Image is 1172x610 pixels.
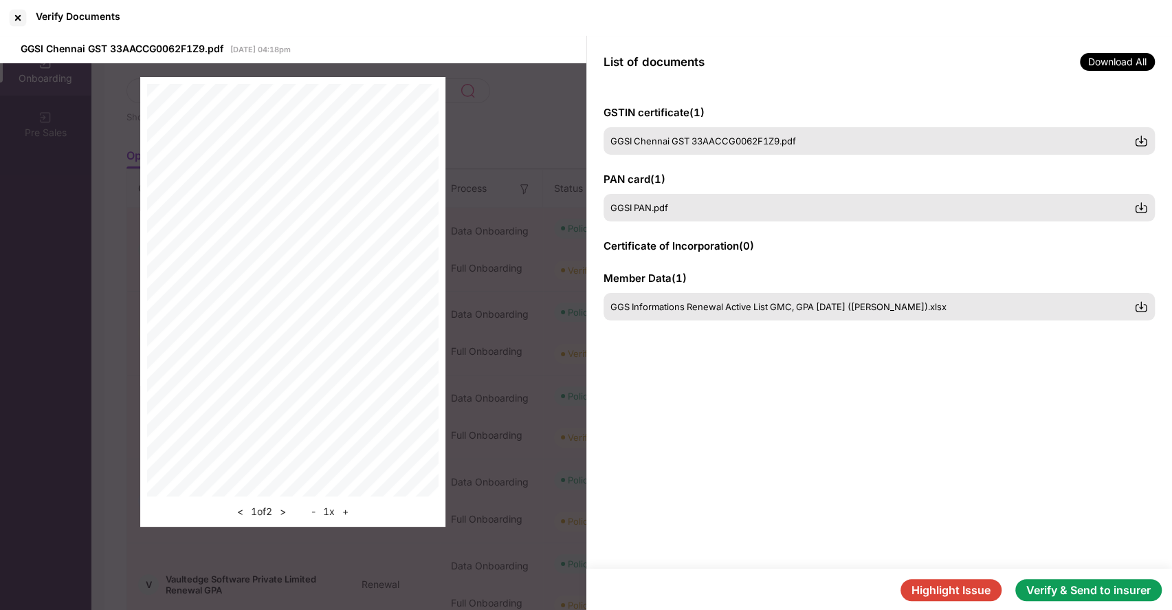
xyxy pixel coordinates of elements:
span: [DATE] 04:18pm [230,45,291,54]
button: Verify & Send to insurer [1015,579,1162,601]
span: GGS Informations Renewal Active List GMC, GPA [DATE] ([PERSON_NAME]).xlsx [610,301,947,312]
span: GSTIN certificate ( 1 ) [604,106,705,119]
span: Certificate of Incorporation ( 0 ) [604,239,754,252]
span: GGSI PAN.pdf [610,202,668,213]
button: - [307,503,320,520]
span: Download All [1080,53,1155,71]
img: svg+xml;base64,PHN2ZyBpZD0iRG93bmxvYWQtMzJ4MzIiIHhtbG5zPSJodHRwOi8vd3d3LnczLm9yZy8yMDAwL3N2ZyIgd2... [1134,300,1148,314]
img: svg+xml;base64,PHN2ZyBpZD0iRG93bmxvYWQtMzJ4MzIiIHhtbG5zPSJodHRwOi8vd3d3LnczLm9yZy8yMDAwL3N2ZyIgd2... [1134,134,1148,148]
span: GGSI Chennai GST 33AACCG0062F1Z9.pdf [610,135,796,146]
span: List of documents [604,55,705,69]
div: 1 x [307,503,353,520]
button: > [276,503,290,520]
button: < [233,503,247,520]
div: Verify Documents [36,10,120,22]
button: + [338,503,353,520]
img: svg+xml;base64,PHN2ZyBpZD0iRG93bmxvYWQtMzJ4MzIiIHhtbG5zPSJodHRwOi8vd3d3LnczLm9yZy8yMDAwL3N2ZyIgd2... [1134,201,1148,215]
span: GGSI Chennai GST 33AACCG0062F1Z9.pdf [21,43,223,54]
button: Highlight Issue [900,579,1002,601]
span: Member Data ( 1 ) [604,272,687,285]
div: 1 of 2 [233,503,290,520]
span: PAN card ( 1 ) [604,173,665,186]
